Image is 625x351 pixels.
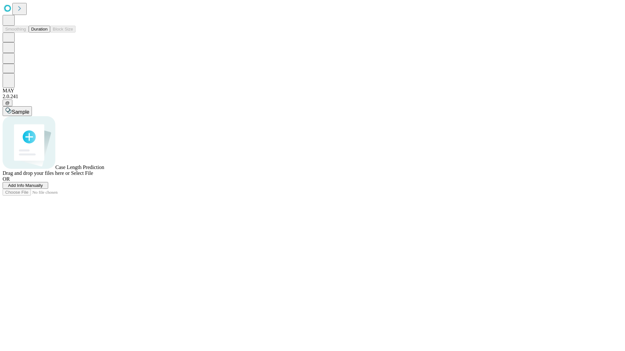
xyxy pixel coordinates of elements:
[3,26,29,32] button: Smoothing
[50,26,76,32] button: Block Size
[29,26,50,32] button: Duration
[5,100,10,105] span: @
[3,170,70,176] span: Drag and drop your files here or
[8,183,43,188] span: Add Info Manually
[3,176,10,182] span: OR
[12,109,29,115] span: Sample
[3,182,48,189] button: Add Info Manually
[3,94,622,99] div: 2.0.241
[55,164,104,170] span: Case Length Prediction
[71,170,93,176] span: Select File
[3,106,32,116] button: Sample
[3,99,12,106] button: @
[3,88,622,94] div: MAY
